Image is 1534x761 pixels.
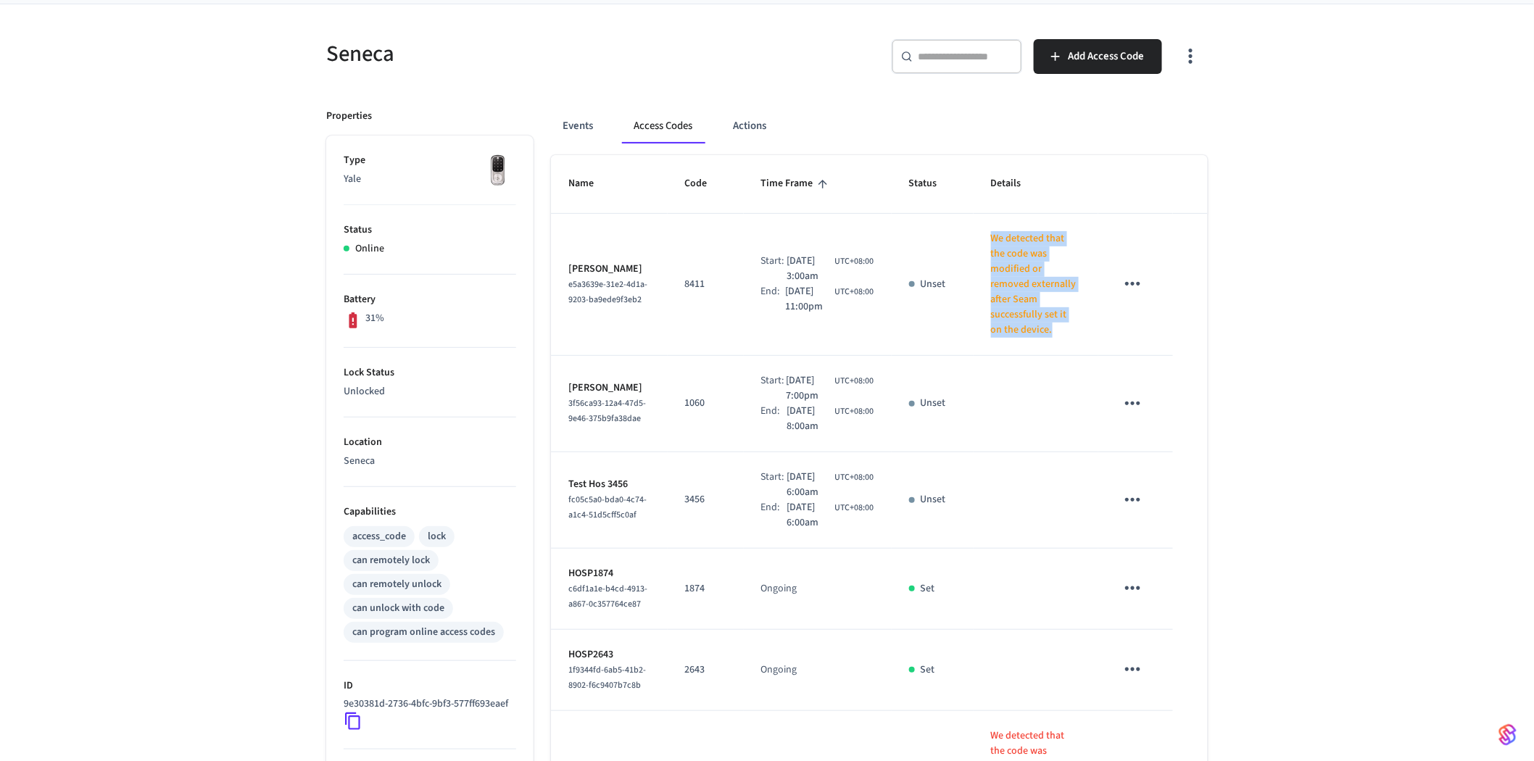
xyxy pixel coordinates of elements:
div: ant example [551,109,1208,144]
p: Unset [921,492,946,507]
p: Set [921,662,935,678]
p: Test Hos 3456 [568,477,650,492]
p: 1874 [685,581,726,596]
span: Name [568,172,613,195]
div: End: [761,404,787,434]
p: Properties [326,109,372,124]
img: Yale Assure Touchscreen Wifi Smart Lock, Satin Nickel, Front [480,153,516,189]
div: End: [761,284,786,315]
div: Start: [761,254,787,284]
span: [DATE] 3:00am [787,254,832,284]
span: UTC+08:00 [835,405,874,418]
p: ID [344,678,516,694]
p: 9e30381d-2736-4bfc-9bf3-577ff693eaef [344,696,508,712]
p: Capabilities [344,504,516,520]
p: HOSP2643 [568,647,650,662]
p: Unset [921,277,946,292]
p: 8411 [685,277,726,292]
p: 1060 [685,396,726,411]
button: Add Access Code [1034,39,1162,74]
p: [PERSON_NAME] [568,380,650,396]
span: fc05c5a0-bda0-4c74-a1c4-51d5cff5c0af [568,494,647,521]
p: 2643 [685,662,726,678]
div: Start: [761,373,787,404]
p: Seneca [344,454,516,469]
img: SeamLogoGradient.69752ec5.svg [1499,723,1517,747]
p: Set [921,581,935,596]
span: UTC+08:00 [835,375,874,388]
span: [DATE] 6:00am [787,500,832,531]
p: Status [344,223,516,238]
div: Start: [761,470,787,500]
span: UTC+08:00 [835,502,874,515]
div: Asia/Singapore [786,284,874,315]
button: Access Codes [622,109,704,144]
div: Asia/Singapore [787,500,874,531]
span: [DATE] 7:00pm [787,373,832,404]
p: [PERSON_NAME] [568,262,650,277]
span: UTC+08:00 [835,471,874,484]
span: Details [991,172,1040,195]
p: 3456 [685,492,726,507]
p: Type [344,153,516,168]
div: can unlock with code [352,601,444,616]
div: can remotely unlock [352,577,441,592]
span: [DATE] 11:00pm [786,284,832,315]
div: Asia/Singapore [787,254,874,284]
p: Online [355,241,384,257]
span: Code [685,172,726,195]
h5: Seneca [326,39,758,69]
button: Events [551,109,605,144]
p: Location [344,435,516,450]
span: [DATE] 6:00am [787,470,832,500]
div: Asia/Singapore [787,470,874,500]
div: Asia/Singapore [787,404,874,434]
span: [DATE] 8:00am [787,404,832,434]
div: access_code [352,529,406,544]
span: Add Access Code [1069,47,1145,66]
p: Lock Status [344,365,516,380]
span: UTC+08:00 [835,255,874,268]
div: End: [761,500,787,531]
span: 1f9344fd-6ab5-41b2-8902-f6c9407b7c8b [568,664,646,691]
span: c6df1a1e-b4cd-4913-a867-0c357764ce87 [568,583,647,610]
div: can remotely lock [352,553,430,568]
p: 31% [365,311,384,326]
span: UTC+08:00 [835,286,874,299]
span: Status [909,172,956,195]
td: Ongoing [744,549,892,630]
button: Actions [721,109,778,144]
p: Unlocked [344,384,516,399]
p: Yale [344,172,516,187]
div: can program online access codes [352,625,495,640]
span: Time Frame [761,172,832,195]
p: Battery [344,292,516,307]
div: Asia/Singapore [787,373,874,404]
td: Ongoing [744,630,892,711]
p: We detected that the code was modified or removed externally after Seam successfully set it on th... [991,231,1081,338]
span: 3f56ca93-12a4-47d5-9e46-375b9fa38dae [568,397,646,425]
p: HOSP1874 [568,566,650,581]
div: lock [428,529,446,544]
span: e5a3639e-31e2-4d1a-9203-ba9ede9f3eb2 [568,278,647,306]
p: Unset [921,396,946,411]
